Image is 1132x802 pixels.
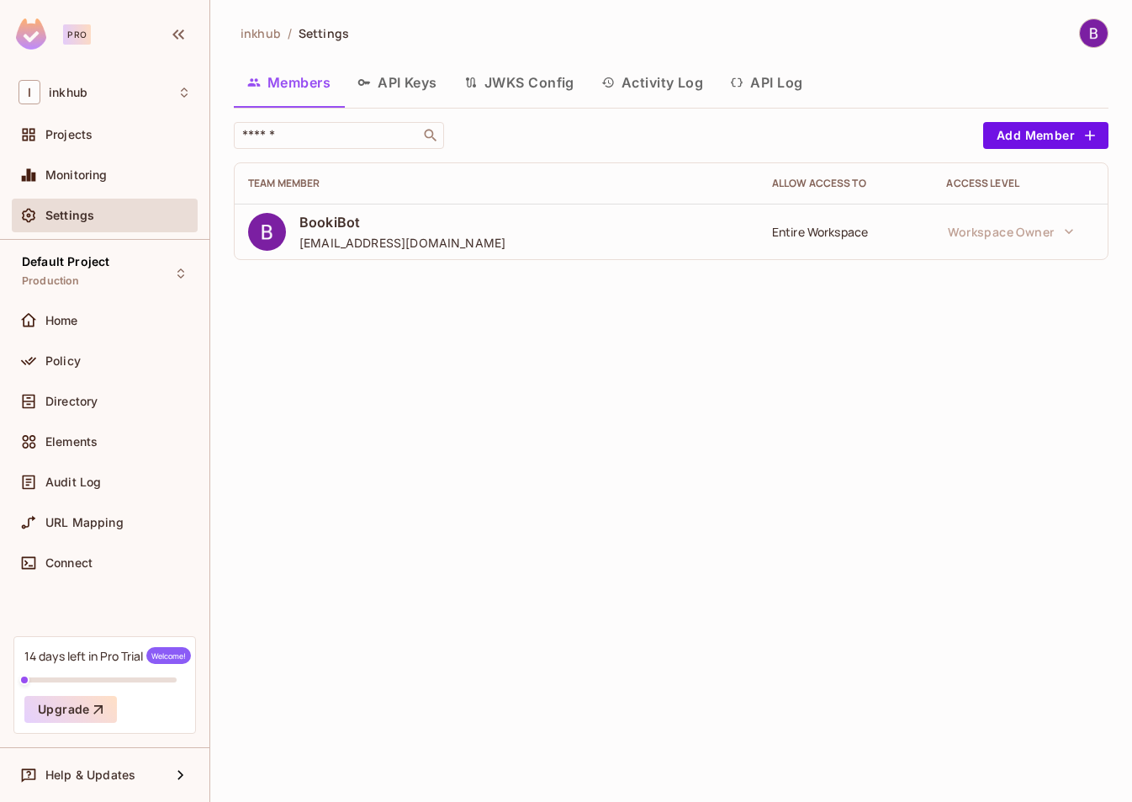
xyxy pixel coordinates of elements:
[45,168,108,182] span: Monitoring
[49,86,87,99] span: Workspace: inkhub
[45,395,98,408] span: Directory
[45,435,98,449] span: Elements
[45,209,94,222] span: Settings
[946,177,1094,190] div: Access Level
[45,354,81,368] span: Policy
[22,274,80,288] span: Production
[45,475,101,489] span: Audit Log
[241,25,281,41] span: inkhub
[299,213,505,231] span: BookiBot
[717,61,816,104] button: API Log
[24,696,117,723] button: Upgrade
[288,25,292,41] li: /
[588,61,717,104] button: Activity Log
[344,61,451,104] button: API Keys
[45,314,78,327] span: Home
[299,25,349,41] span: Settings
[772,177,920,190] div: Allow Access to
[451,61,588,104] button: JWKS Config
[45,128,93,141] span: Projects
[45,516,124,529] span: URL Mapping
[234,61,344,104] button: Members
[24,647,191,664] div: 14 days left in Pro Trial
[1080,19,1108,47] img: BookiBot
[19,80,40,104] span: I
[772,224,920,240] div: Entire Workspace
[983,122,1108,149] button: Add Member
[299,235,505,251] span: [EMAIL_ADDRESS][DOMAIN_NAME]
[45,556,93,570] span: Connect
[248,213,286,251] img: ACg8ocJtmqllEkFR8MkQkQ38lX9zaLJhpRBl2ZxoDApkXcAnAqf4LQ=s96-c
[22,255,109,268] span: Default Project
[939,215,1082,248] button: Workspace Owner
[248,177,745,190] div: Team Member
[63,24,91,45] div: Pro
[45,768,135,782] span: Help & Updates
[146,647,191,664] span: Welcome!
[16,19,46,50] img: SReyMgAAAABJRU5ErkJggg==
